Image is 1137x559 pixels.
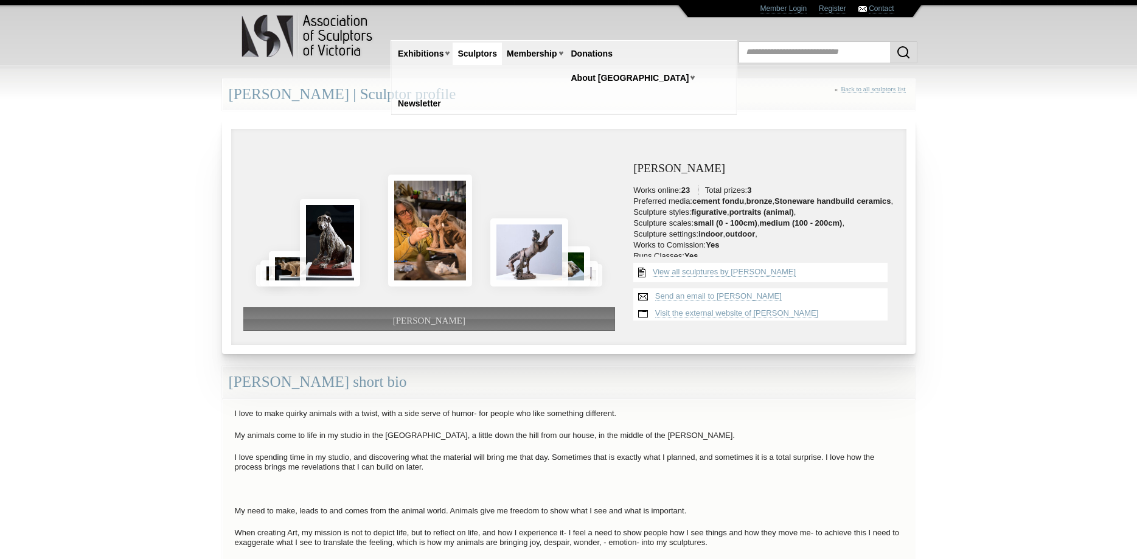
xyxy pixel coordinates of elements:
[869,4,894,13] a: Contact
[260,260,299,286] img: Seal
[633,263,650,282] img: View all {sculptor_name} sculptures list
[729,207,794,217] strong: portraits (animal)
[256,265,287,286] img: Skyline
[655,308,819,318] a: Visit the external website of [PERSON_NAME]
[633,162,894,175] h3: [PERSON_NAME]
[633,251,894,261] li: Runs Classes:
[229,450,909,475] p: I love spending time in my studio, and discovering what the material will bring me that day. Some...
[222,78,916,111] div: [PERSON_NAME] | Sculptor profile
[760,4,807,13] a: Member Login
[746,196,773,206] strong: bronze
[566,43,617,65] a: Donations
[774,196,891,206] strong: Stoneware handbuild ceramics
[653,267,796,277] a: View all sculptures by [PERSON_NAME]
[566,67,694,89] a: About [GEOGRAPHIC_DATA]
[858,6,867,12] img: Contact ASV
[633,240,894,250] li: Works to Comission:
[835,85,909,106] div: «
[222,366,916,398] div: [PERSON_NAME] short bio
[819,4,846,13] a: Register
[300,199,360,286] img: Underdog
[229,406,909,422] p: I love to make quirky animals with a twist, with a side serve of humor- for people who like somet...
[633,288,653,305] img: Send an email to Aukje Van Vark
[229,428,909,443] p: My animals come to life in my studio in the [GEOGRAPHIC_DATA], a little down the hill from our ho...
[633,305,653,322] img: Visit website
[633,186,894,195] li: Works online: Total prizes:
[633,218,894,228] li: Sculpture scales: , ,
[681,186,690,195] strong: 23
[633,229,894,239] li: Sculpture settings: , ,
[490,218,568,286] img: Horsing around
[453,43,502,65] a: Sculptors
[841,85,905,93] a: Back to all sculptors list
[684,251,698,260] strong: Yes
[725,229,755,238] strong: outdoor
[229,525,909,550] p: When creating Art, my mission is not to depict life, but to reflect on life, and how I experience...
[633,207,894,217] li: Sculpture styles: , ,
[502,43,562,65] a: Membership
[229,503,909,519] p: My need to make, leads to and comes from the animal world. Animals give me freedom to show what I...
[698,229,723,238] strong: indoor
[747,186,751,195] strong: 3
[694,218,757,227] strong: small (0 - 100cm)
[388,175,472,286] img: Aukje Van Vark
[633,196,894,206] li: Preferred media: , , ,
[241,12,375,60] img: logo.png
[393,316,465,325] span: [PERSON_NAME]
[692,196,744,206] strong: cement fondu
[760,218,843,227] strong: medium (100 - 200cm)
[896,45,911,60] img: Search
[269,251,322,286] img: Shy Guy
[692,207,728,217] strong: figurative
[706,240,719,249] strong: Yes
[393,92,446,115] a: Newsletter
[655,291,782,301] a: Send an email to [PERSON_NAME]
[393,43,448,65] a: Exhibitions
